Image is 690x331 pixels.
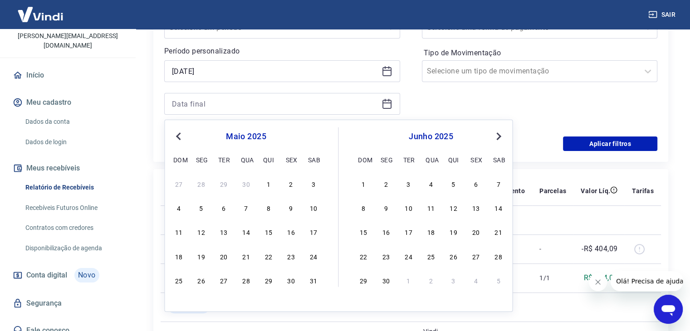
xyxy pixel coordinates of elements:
div: Choose domingo, 1 de junho de 2025 [358,178,369,189]
div: month 2025-05 [172,177,320,287]
input: Data inicial [172,64,378,78]
div: Choose terça-feira, 20 de maio de 2025 [218,250,229,261]
div: Choose terça-feira, 6 de maio de 2025 [218,202,229,213]
div: Choose domingo, 4 de maio de 2025 [173,202,184,213]
p: Parcelas [539,186,566,195]
div: Choose terça-feira, 27 de maio de 2025 [218,275,229,286]
div: Choose domingo, 25 de maio de 2025 [173,275,184,286]
div: Choose sexta-feira, 30 de maio de 2025 [285,275,296,286]
div: Choose quinta-feira, 1 de maio de 2025 [263,178,274,189]
div: Choose terça-feira, 10 de junho de 2025 [403,202,414,213]
div: Choose sábado, 24 de maio de 2025 [308,250,319,261]
a: Contratos com credores [22,219,125,237]
button: Aplicar filtros [563,136,657,151]
a: Conta digitalNovo [11,264,125,286]
iframe: Botão para abrir a janela de mensagens [654,295,683,324]
div: seg [381,154,391,165]
div: Choose quarta-feira, 7 de maio de 2025 [240,202,251,213]
a: Relatório de Recebíveis [22,178,125,197]
div: Choose quarta-feira, 18 de junho de 2025 [426,226,436,237]
div: ter [403,154,414,165]
p: R$ 404,09 [584,273,618,283]
div: Choose sábado, 5 de julho de 2025 [493,275,504,286]
span: Novo [74,268,99,282]
div: Choose sexta-feira, 27 de junho de 2025 [470,250,481,261]
div: Choose quinta-feira, 29 de maio de 2025 [263,275,274,286]
div: Choose quinta-feira, 8 de maio de 2025 [263,202,274,213]
a: Disponibilização de agenda [22,239,125,258]
div: month 2025-06 [357,177,505,287]
div: Choose terça-feira, 3 de junho de 2025 [403,178,414,189]
a: Recebíveis Futuros Online [22,199,125,217]
div: Choose domingo, 29 de junho de 2025 [358,275,369,286]
div: dom [358,154,369,165]
div: seg [196,154,207,165]
div: Choose sábado, 31 de maio de 2025 [308,275,319,286]
div: sex [470,154,481,165]
div: Choose segunda-feira, 28 de abril de 2025 [196,178,207,189]
img: Vindi [11,0,70,28]
div: Choose segunda-feira, 23 de junho de 2025 [381,250,391,261]
div: Choose sábado, 3 de maio de 2025 [308,178,319,189]
div: Choose sexta-feira, 23 de maio de 2025 [285,250,296,261]
div: Choose quinta-feira, 12 de junho de 2025 [448,202,459,213]
div: Choose sábado, 28 de junho de 2025 [493,250,504,261]
p: 1/1 [539,273,566,282]
div: Choose sexta-feira, 16 de maio de 2025 [285,226,296,237]
button: Next Month [493,131,504,142]
div: dom [173,154,184,165]
div: maio 2025 [172,131,320,142]
div: ter [218,154,229,165]
div: Choose sábado, 21 de junho de 2025 [493,226,504,237]
div: Choose segunda-feira, 26 de maio de 2025 [196,275,207,286]
div: Choose quinta-feira, 26 de junho de 2025 [448,250,459,261]
label: Tipo de Movimentação [424,48,656,58]
div: Choose quarta-feira, 11 de junho de 2025 [426,202,436,213]
p: Valor Líq. [581,186,610,195]
span: Olá! Precisa de ajuda? [5,6,76,14]
a: Início [11,65,125,85]
p: [PERSON_NAME][EMAIL_ADDRESS][DOMAIN_NAME] [7,31,128,50]
span: Conta digital [26,269,67,282]
div: qua [426,154,436,165]
div: Choose quarta-feira, 25 de junho de 2025 [426,250,436,261]
div: Choose domingo, 27 de abril de 2025 [173,178,184,189]
button: Previous Month [173,131,184,142]
div: Choose segunda-feira, 2 de junho de 2025 [381,178,391,189]
iframe: Mensagem da empresa [611,271,683,291]
div: Choose sábado, 17 de maio de 2025 [308,226,319,237]
div: Choose domingo, 15 de junho de 2025 [358,226,369,237]
div: Choose sábado, 14 de junho de 2025 [493,202,504,213]
div: Choose sexta-feira, 2 de maio de 2025 [285,178,296,189]
button: Meu cadastro [11,92,125,112]
div: Choose quarta-feira, 28 de maio de 2025 [240,275,251,286]
a: Dados de login [22,133,125,151]
p: - [539,244,566,253]
div: Choose domingo, 18 de maio de 2025 [173,250,184,261]
div: Choose terça-feira, 13 de maio de 2025 [218,226,229,237]
button: Sair [646,6,679,23]
div: Choose quarta-feira, 14 de maio de 2025 [240,226,251,237]
div: Choose terça-feira, 24 de junho de 2025 [403,250,414,261]
p: Período personalizado [164,46,400,57]
div: qua [240,154,251,165]
div: Choose quarta-feira, 2 de julho de 2025 [426,275,436,286]
div: Choose segunda-feira, 12 de maio de 2025 [196,226,207,237]
div: Choose domingo, 22 de junho de 2025 [358,250,369,261]
a: Segurança [11,293,125,313]
input: Data final [172,97,378,111]
div: Choose domingo, 11 de maio de 2025 [173,226,184,237]
div: Choose sexta-feira, 20 de junho de 2025 [470,226,481,237]
div: Choose quinta-feira, 22 de maio de 2025 [263,250,274,261]
div: sab [493,154,504,165]
a: Dados da conta [22,112,125,131]
div: Choose segunda-feira, 30 de junho de 2025 [381,275,391,286]
div: Choose quarta-feira, 30 de abril de 2025 [240,178,251,189]
div: qui [448,154,459,165]
div: Choose quinta-feira, 19 de junho de 2025 [448,226,459,237]
div: sex [285,154,296,165]
div: Choose quinta-feira, 5 de junho de 2025 [448,178,459,189]
iframe: Fechar mensagem [589,273,607,291]
div: Choose segunda-feira, 19 de maio de 2025 [196,250,207,261]
div: Choose quinta-feira, 15 de maio de 2025 [263,226,274,237]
